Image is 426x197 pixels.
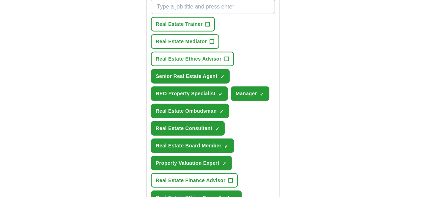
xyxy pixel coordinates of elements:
[151,17,215,32] button: Real Estate Trainer
[151,52,234,66] button: Real Estate Ethics Advisor
[151,34,220,49] button: Real Estate Mediator
[156,107,217,115] span: Real Estate Ombudsman
[236,90,257,97] span: Manager
[151,173,238,188] button: Real Estate Finance Advisor
[156,73,217,80] span: Senior Real Estate Agent
[151,69,230,84] button: Senior Real Estate Agent✓
[156,125,212,132] span: Real Estate Consultant
[151,86,228,101] button: REO Property Specialist✓
[156,159,220,167] span: Property Valuation Expert
[156,55,222,63] span: Real Estate Ethics Advisor
[220,109,224,114] span: ✓
[156,142,222,150] span: Real Estate Board Member
[156,90,216,97] span: REO Property Specialist
[151,121,225,136] button: Real Estate Consultant✓
[156,38,207,45] span: Real Estate Mediator
[156,21,203,28] span: Real Estate Trainer
[260,91,264,97] span: ✓
[218,91,223,97] span: ✓
[220,74,224,80] span: ✓
[151,139,234,153] button: Real Estate Board Member✓
[156,177,226,184] span: Real Estate Finance Advisor
[224,143,229,149] span: ✓
[151,104,229,118] button: Real Estate Ombudsman✓
[215,126,220,132] span: ✓
[231,86,269,101] button: Manager✓
[151,156,232,170] button: Property Valuation Expert✓
[222,161,227,167] span: ✓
